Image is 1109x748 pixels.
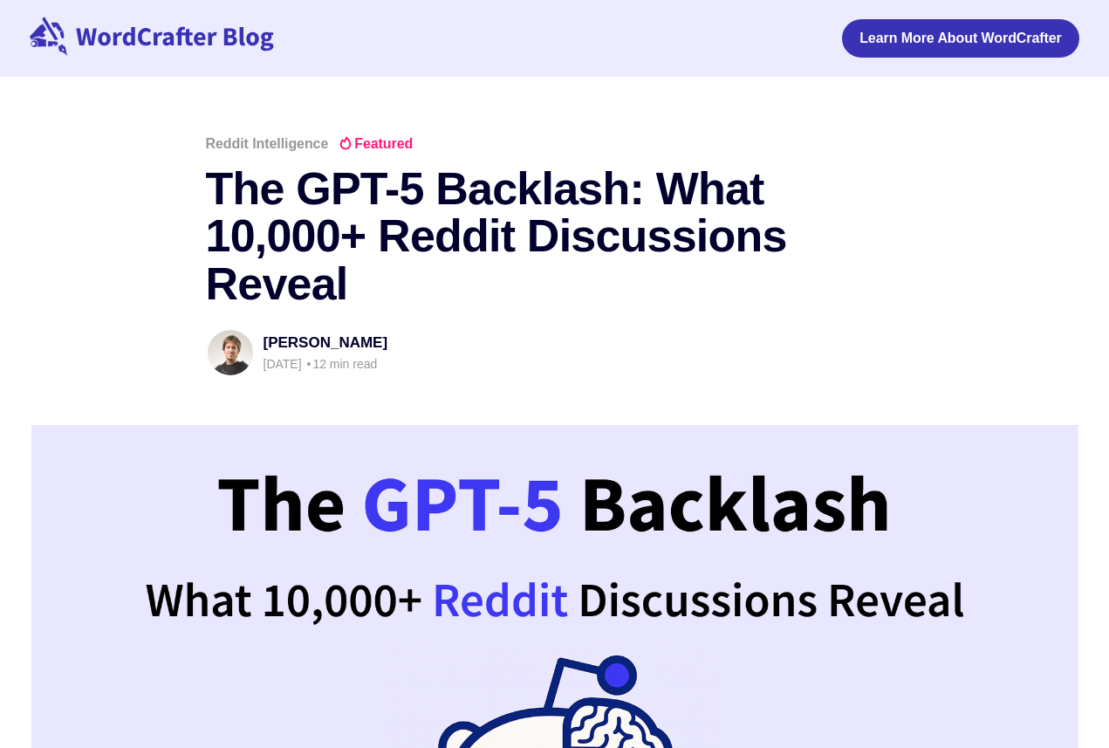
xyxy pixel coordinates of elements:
[264,357,302,371] time: [DATE]
[305,357,377,371] span: 12 min read
[264,334,388,351] a: [PERSON_NAME]
[306,357,311,372] span: •
[206,136,329,151] a: Reddit Intelligence
[339,137,413,151] span: Featured
[206,165,904,308] h1: The GPT-5 Backlash: What 10,000+ Reddit Discussions Reveal
[208,330,253,375] img: Federico Pascual
[206,328,255,377] a: Read more of Federico Pascual
[842,19,1079,58] a: Learn More About WordCrafter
